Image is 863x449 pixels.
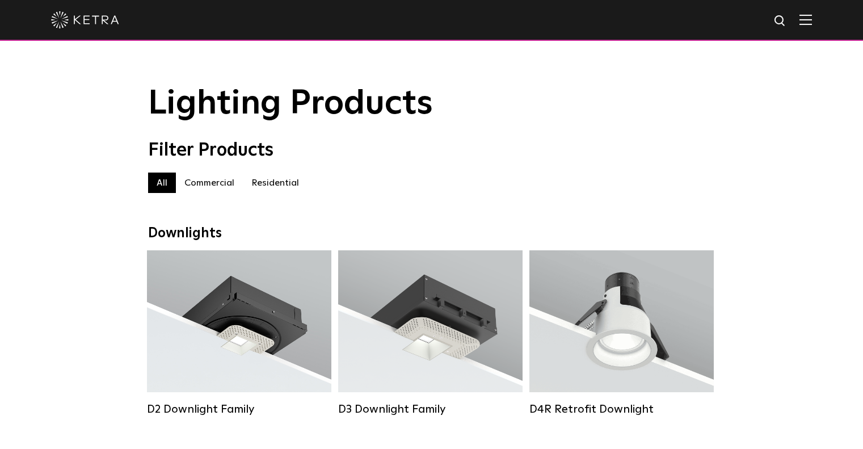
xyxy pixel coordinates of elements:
[529,402,714,416] div: D4R Retrofit Downlight
[148,225,715,242] div: Downlights
[529,250,714,416] a: D4R Retrofit Downlight Lumen Output:800Colors:White / BlackBeam Angles:15° / 25° / 40° / 60°Watta...
[338,402,523,416] div: D3 Downlight Family
[338,250,523,416] a: D3 Downlight Family Lumen Output:700 / 900 / 1100Colors:White / Black / Silver / Bronze / Paintab...
[243,173,308,193] label: Residential
[51,11,119,28] img: ketra-logo-2019-white
[147,250,331,416] a: D2 Downlight Family Lumen Output:1200Colors:White / Black / Gloss Black / Silver / Bronze / Silve...
[148,140,715,161] div: Filter Products
[773,14,788,28] img: search icon
[799,14,812,25] img: Hamburger%20Nav.svg
[147,402,331,416] div: D2 Downlight Family
[148,173,176,193] label: All
[148,87,433,121] span: Lighting Products
[176,173,243,193] label: Commercial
